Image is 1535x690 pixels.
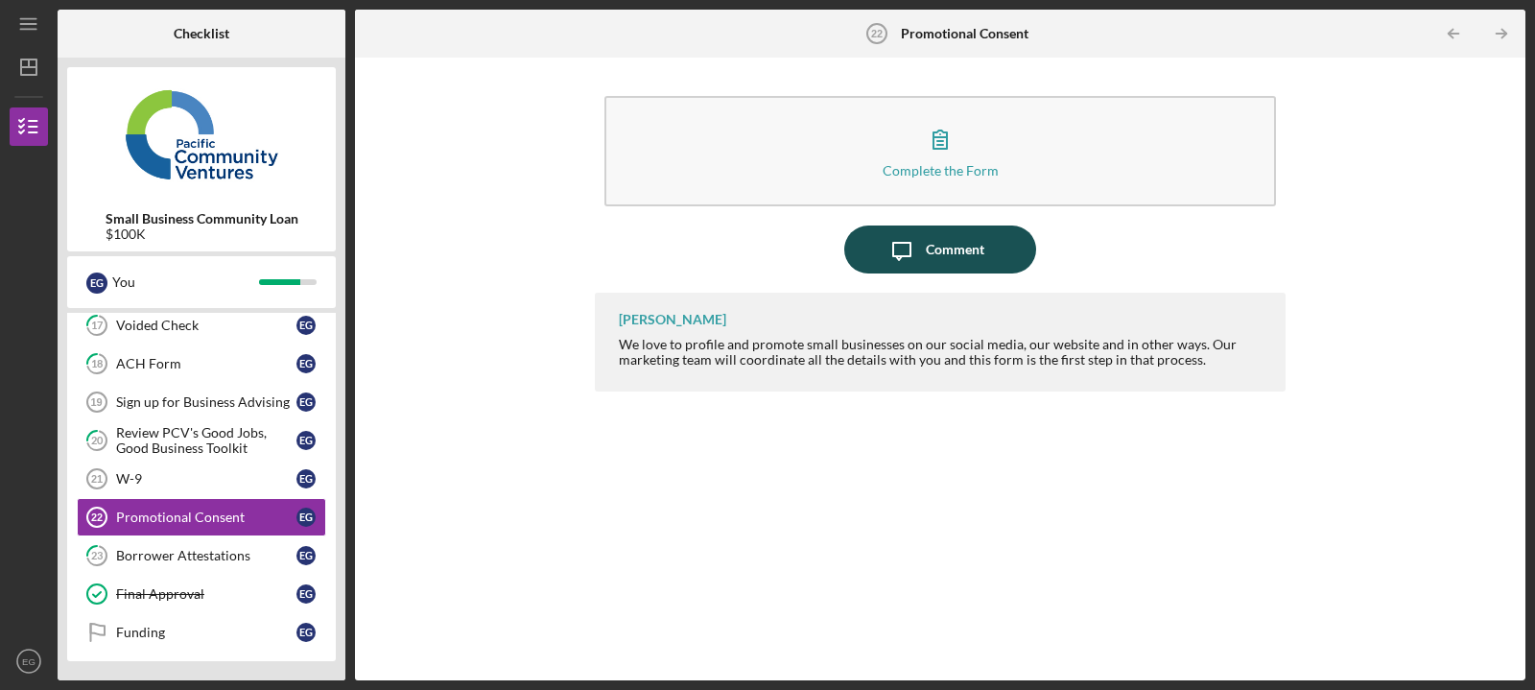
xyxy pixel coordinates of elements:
tspan: 22 [870,28,882,39]
button: EG [10,642,48,680]
tspan: 23 [91,550,103,562]
b: Promotional Consent [901,26,1028,41]
tspan: 22 [91,512,103,523]
tspan: 17 [91,320,104,332]
div: We love to profile and promote small businesses on our social media, our website and in other way... [619,337,1266,368]
div: E G [296,354,316,373]
button: Complete the Form [604,96,1276,206]
div: Review PCV's Good Jobs, Good Business Toolkit [116,425,296,456]
a: Final ApprovalEG [77,575,326,613]
tspan: 21 [91,473,103,485]
div: Borrower Attestations [116,548,296,563]
div: Comment [926,226,984,274]
div: W-9 [116,471,296,487]
div: E G [296,623,316,642]
a: 18ACH FormEG [77,345,326,383]
div: E G [86,273,107,294]
b: Checklist [174,26,229,41]
tspan: 18 [91,358,103,370]
text: EG [22,656,35,667]
div: Voided Check [116,318,296,333]
a: 17Voided CheckEG [77,306,326,345]
tspan: 19 [90,396,102,408]
div: You [112,266,259,298]
a: 20Review PCV's Good Jobs, Good Business ToolkitEG [77,421,326,460]
tspan: 20 [91,435,104,447]
div: Sign up for Business Advising [116,394,296,410]
div: E G [296,508,316,527]
div: E G [296,393,316,412]
a: FundingEG [77,613,326,652]
a: 23Borrower AttestationsEG [77,536,326,575]
div: E G [296,316,316,335]
div: Final Approval [116,586,296,602]
div: E G [296,584,316,604]
div: Promotional Consent [116,510,296,525]
a: 21W-9EG [77,460,326,498]
div: E G [296,546,316,565]
button: Comment [844,226,1036,274]
b: Small Business Community Loan [106,211,298,226]
a: 19Sign up for Business AdvisingEG [77,383,326,421]
div: E G [296,469,316,488]
a: 22Promotional ConsentEG [77,498,326,536]
div: ACH Form [116,356,296,371]
div: Complete the Form [883,163,999,178]
img: Product logo [67,77,336,192]
div: $100K [106,226,298,242]
div: E G [296,431,316,450]
div: [PERSON_NAME] [619,312,726,327]
div: Funding [116,625,296,640]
